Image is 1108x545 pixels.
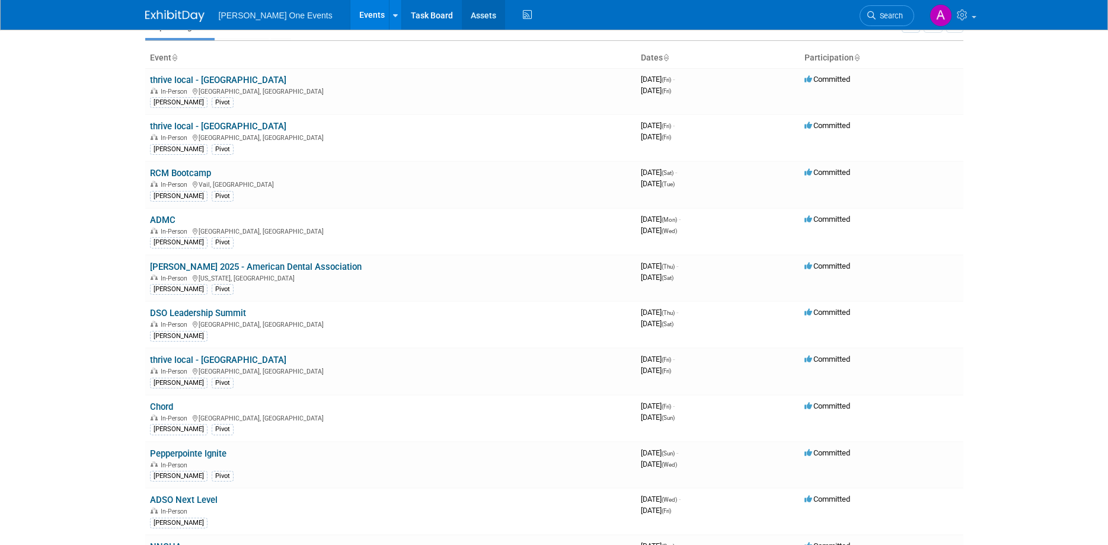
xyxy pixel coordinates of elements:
[860,5,914,26] a: Search
[161,508,191,515] span: In-Person
[151,275,158,281] img: In-Person Event
[662,461,677,468] span: (Wed)
[212,237,234,248] div: Pivot
[804,262,850,270] span: Committed
[662,134,671,141] span: (Fri)
[641,448,678,457] span: [DATE]
[679,495,681,503] span: -
[804,448,850,457] span: Committed
[151,508,158,514] img: In-Person Event
[662,77,671,83] span: (Fri)
[150,355,286,365] a: thrive local - [GEOGRAPHIC_DATA]
[161,415,191,422] span: In-Person
[641,319,673,328] span: [DATE]
[804,401,850,410] span: Committed
[804,308,850,317] span: Committed
[662,403,671,410] span: (Fri)
[150,471,207,482] div: [PERSON_NAME]
[676,308,678,317] span: -
[804,495,850,503] span: Committed
[150,191,207,202] div: [PERSON_NAME]
[161,461,191,469] span: In-Person
[150,424,207,435] div: [PERSON_NAME]
[641,121,675,130] span: [DATE]
[662,356,671,363] span: (Fri)
[150,237,207,248] div: [PERSON_NAME]
[641,168,677,177] span: [DATE]
[150,495,218,505] a: ADSO Next Level
[150,378,207,388] div: [PERSON_NAME]
[161,134,191,142] span: In-Person
[150,179,631,189] div: Vail, [GEOGRAPHIC_DATA]
[636,48,800,68] th: Dates
[800,48,963,68] th: Participation
[641,308,678,317] span: [DATE]
[145,10,205,22] img: ExhibitDay
[662,123,671,129] span: (Fri)
[804,215,850,224] span: Committed
[150,262,362,272] a: [PERSON_NAME] 2025 - American Dental Association
[212,471,234,482] div: Pivot
[171,53,177,62] a: Sort by Event Name
[673,401,675,410] span: -
[641,226,677,235] span: [DATE]
[212,144,234,155] div: Pivot
[150,366,631,375] div: [GEOGRAPHIC_DATA], [GEOGRAPHIC_DATA]
[676,262,678,270] span: -
[150,401,173,412] a: Chord
[641,262,678,270] span: [DATE]
[662,263,675,270] span: (Thu)
[151,368,158,374] img: In-Person Event
[662,508,671,514] span: (Fri)
[151,228,158,234] img: In-Person Event
[150,144,207,155] div: [PERSON_NAME]
[150,273,631,282] div: [US_STATE], [GEOGRAPHIC_DATA]
[212,424,234,435] div: Pivot
[662,450,675,457] span: (Sun)
[151,415,158,420] img: In-Person Event
[641,75,675,84] span: [DATE]
[212,284,234,295] div: Pivot
[151,321,158,327] img: In-Person Event
[150,121,286,132] a: thrive local - [GEOGRAPHIC_DATA]
[641,355,675,364] span: [DATE]
[673,355,675,364] span: -
[151,181,158,187] img: In-Person Event
[212,191,234,202] div: Pivot
[161,181,191,189] span: In-Person
[150,86,631,95] div: [GEOGRAPHIC_DATA], [GEOGRAPHIC_DATA]
[662,496,677,503] span: (Wed)
[662,170,673,176] span: (Sat)
[641,179,675,188] span: [DATE]
[662,228,677,234] span: (Wed)
[641,132,671,141] span: [DATE]
[161,321,191,329] span: In-Person
[150,215,175,225] a: ADMC
[161,228,191,235] span: In-Person
[662,415,675,421] span: (Sun)
[662,321,673,327] span: (Sat)
[641,495,681,503] span: [DATE]
[641,413,675,422] span: [DATE]
[673,75,675,84] span: -
[663,53,669,62] a: Sort by Start Date
[641,460,677,468] span: [DATE]
[641,366,671,375] span: [DATE]
[150,168,211,179] a: RCM Bootcamp
[145,48,636,68] th: Event
[150,331,207,342] div: [PERSON_NAME]
[662,310,675,316] span: (Thu)
[150,319,631,329] div: [GEOGRAPHIC_DATA], [GEOGRAPHIC_DATA]
[876,11,903,20] span: Search
[675,168,677,177] span: -
[804,355,850,364] span: Committed
[150,132,631,142] div: [GEOGRAPHIC_DATA], [GEOGRAPHIC_DATA]
[150,413,631,422] div: [GEOGRAPHIC_DATA], [GEOGRAPHIC_DATA]
[151,88,158,94] img: In-Person Event
[673,121,675,130] span: -
[150,75,286,85] a: thrive local - [GEOGRAPHIC_DATA]
[662,181,675,187] span: (Tue)
[679,215,681,224] span: -
[212,97,234,108] div: Pivot
[161,88,191,95] span: In-Person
